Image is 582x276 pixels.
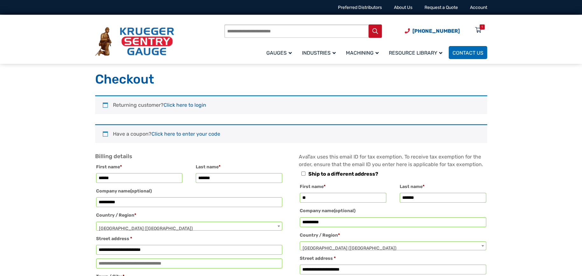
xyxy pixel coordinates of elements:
label: Last name [400,182,486,191]
label: Company name [96,187,282,196]
a: About Us [394,5,412,10]
span: Country / Region [300,241,486,250]
label: First name [96,163,183,172]
h3: Billing details [95,153,283,160]
input: Ship to a different address? [301,172,305,176]
div: 1 [481,24,483,30]
label: Last name [196,163,282,172]
img: Krueger Sentry Gauge [95,27,174,56]
span: (optional) [334,208,355,213]
span: Gauges [266,50,292,56]
a: Account [470,5,487,10]
a: Resource Library [385,45,449,60]
label: Country / Region [96,211,282,220]
span: [PHONE_NUMBER] [412,28,460,34]
a: Contact Us [449,46,487,59]
a: Click here to login [164,102,206,108]
label: Street address [96,234,282,243]
div: Returning customer? [95,95,487,114]
h1: Checkout [95,71,487,87]
span: (optional) [130,188,152,194]
a: Gauges [263,45,298,60]
span: United States (US) [300,242,486,255]
span: Ship to a different address? [308,171,378,177]
a: Industries [298,45,342,60]
a: Phone Number (920) 434-8860 [405,27,460,35]
a: Enter your coupon code [151,131,220,137]
span: Machining [346,50,379,56]
label: Company name [300,206,486,215]
div: Have a coupon? [95,124,487,143]
label: Country / Region [300,231,486,240]
span: Industries [302,50,336,56]
label: Street address [300,254,486,263]
a: Preferred Distributors [338,5,382,10]
span: Resource Library [389,50,442,56]
a: Machining [342,45,385,60]
a: Request a Quote [424,5,458,10]
span: United States (US) [96,222,282,235]
label: First name [300,182,386,191]
span: Contact Us [452,50,483,56]
span: Country / Region [96,222,282,231]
